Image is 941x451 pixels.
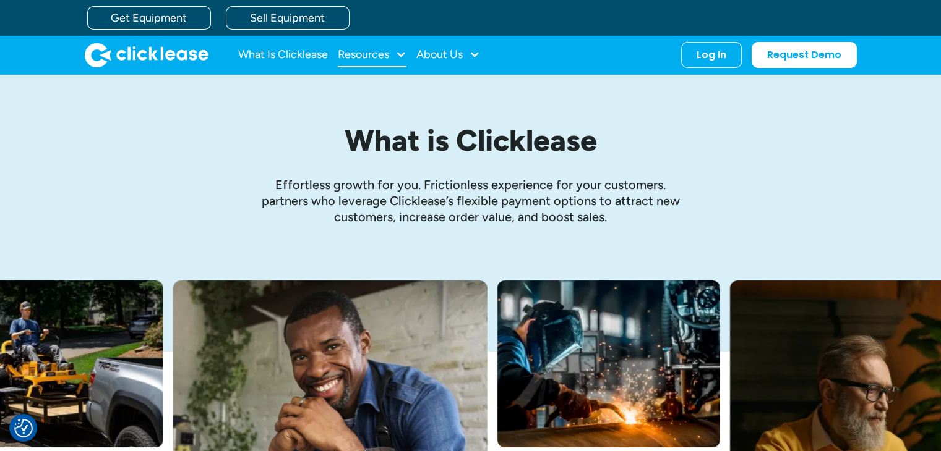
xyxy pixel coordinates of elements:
[85,43,208,67] img: Clicklease logo
[14,419,33,437] button: Consent Preferences
[87,6,211,30] a: Get Equipment
[338,43,406,67] div: Resources
[752,42,857,68] a: Request Demo
[226,6,350,30] a: Sell Equipment
[180,124,762,157] h1: What is Clicklease
[697,49,726,61] div: Log In
[497,280,720,447] img: A welder in a large mask working on a large pipe
[14,419,33,437] img: Revisit consent button
[254,177,687,225] p: Effortless growth ﻿for you. Frictionless experience for your customers. partners who leverage Cli...
[238,43,328,67] a: What Is Clicklease
[416,43,480,67] div: About Us
[85,43,208,67] a: home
